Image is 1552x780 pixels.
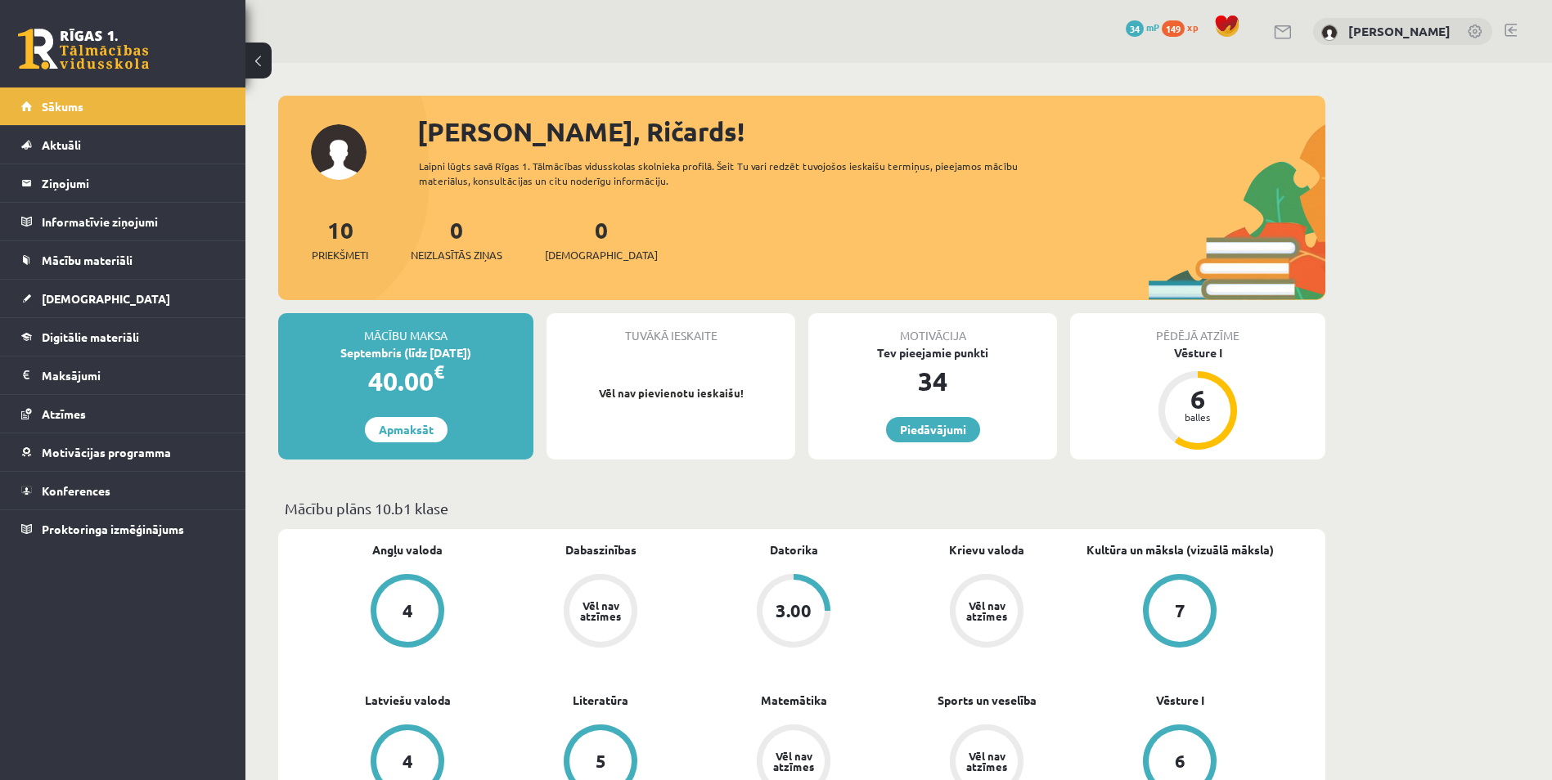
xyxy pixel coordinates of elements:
[42,522,184,536] span: Proktoringa izmēģinājums
[1175,752,1185,770] div: 6
[42,99,83,114] span: Sākums
[372,541,443,558] a: Angļu valoda
[770,541,818,558] a: Datorika
[278,313,533,344] div: Mācību maksa
[21,510,225,548] a: Proktoringa izmēģinājums
[1083,574,1276,651] a: 7
[545,215,658,263] a: 0[DEMOGRAPHIC_DATA]
[761,692,827,709] a: Matemātika
[21,241,225,279] a: Mācību materiāli
[21,203,225,240] a: Informatīvie ziņojumi
[1146,20,1159,34] span: mP
[285,497,1319,519] p: Mācību plāns 10.b1 klase
[565,541,637,558] a: Dabaszinības
[365,692,451,709] a: Latviešu valoda
[278,361,533,401] div: 40.00
[21,395,225,433] a: Atzīmes
[278,344,533,361] div: Septembris (līdz [DATE])
[1156,692,1204,709] a: Vēsture I
[42,445,171,459] span: Motivācijas programma
[504,574,697,651] a: Vēl nav atzīmes
[311,574,504,651] a: 4
[1162,20,1185,37] span: 149
[42,406,86,421] span: Atzīmes
[42,329,139,344] span: Digitālie materiāli
[555,385,787,401] p: Vēl nav pievienotu ieskaišu!
[1173,412,1222,422] div: balles
[1175,602,1185,620] div: 7
[886,417,980,442] a: Piedāvājumi
[1086,541,1274,558] a: Kultūra un māksla (vizuālā māksla)
[808,313,1057,344] div: Motivācija
[1126,20,1144,37] span: 34
[776,602,812,620] div: 3.00
[697,574,890,651] a: 3.00
[771,751,816,772] div: Vēl nav atzīmes
[1321,25,1338,41] img: Ričards Jēgers
[42,164,225,202] legend: Ziņojumi
[21,433,225,471] a: Motivācijas programma
[964,751,1010,772] div: Vēl nav atzīmes
[1173,386,1222,412] div: 6
[42,356,225,394] legend: Maksājumi
[949,541,1024,558] a: Krievu valoda
[596,752,606,770] div: 5
[1162,20,1206,34] a: 149 xp
[938,692,1037,709] a: Sports un veselība
[411,247,502,263] span: Neizlasītās ziņas
[1070,344,1325,452] a: Vēsture I 6 balles
[18,29,149,69] a: Rīgas 1. Tālmācības vidusskola
[21,87,225,125] a: Sākums
[808,344,1057,361] div: Tev pieejamie punkti
[573,692,628,709] a: Literatūra
[434,360,444,383] span: €
[21,318,225,356] a: Digitālie materiāli
[1070,344,1325,361] div: Vēsture I
[42,291,170,306] span: [DEMOGRAPHIC_DATA]
[21,280,225,317] a: [DEMOGRAPHIC_DATA]
[890,574,1083,651] a: Vēl nav atzīmes
[403,602,413,620] div: 4
[1187,20,1198,34] span: xp
[1070,313,1325,344] div: Pēdējā atzīme
[21,472,225,509] a: Konferences
[42,253,133,267] span: Mācību materiāli
[419,159,1047,188] div: Laipni lūgts savā Rīgas 1. Tālmācības vidusskolas skolnieka profilā. Šeit Tu vari redzēt tuvojošo...
[21,164,225,202] a: Ziņojumi
[547,313,795,344] div: Tuvākā ieskaite
[545,247,658,263] span: [DEMOGRAPHIC_DATA]
[808,361,1057,401] div: 34
[964,600,1010,621] div: Vēl nav atzīmes
[365,417,448,442] a: Apmaksāt
[42,137,81,152] span: Aktuāli
[21,356,225,394] a: Maksājumi
[42,483,110,498] span: Konferences
[411,215,502,263] a: 0Neizlasītās ziņas
[578,600,623,621] div: Vēl nav atzīmes
[312,215,368,263] a: 10Priekšmeti
[1348,23,1451,39] a: [PERSON_NAME]
[312,247,368,263] span: Priekšmeti
[42,203,225,240] legend: Informatīvie ziņojumi
[1126,20,1159,34] a: 34 mP
[403,752,413,770] div: 4
[417,112,1325,151] div: [PERSON_NAME], Ričards!
[21,126,225,164] a: Aktuāli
